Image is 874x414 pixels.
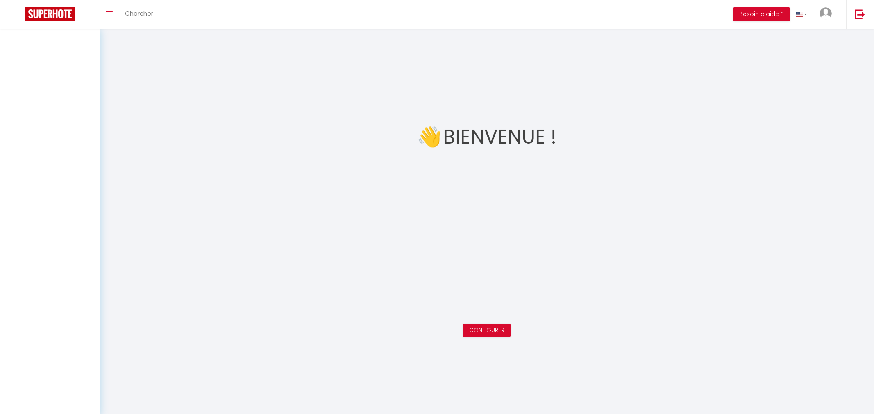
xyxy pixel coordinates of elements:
img: logout [855,9,865,19]
button: Besoin d'aide ? [733,7,790,21]
h1: Bienvenue ! [443,112,556,162]
iframe: welcome-outil.mov [356,162,618,309]
span: Chercher [125,9,153,18]
a: Configurer [469,326,504,334]
button: Configurer [463,324,511,337]
img: Super Booking [25,7,75,21]
img: ... [820,7,832,20]
span: 👋 [417,122,442,152]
